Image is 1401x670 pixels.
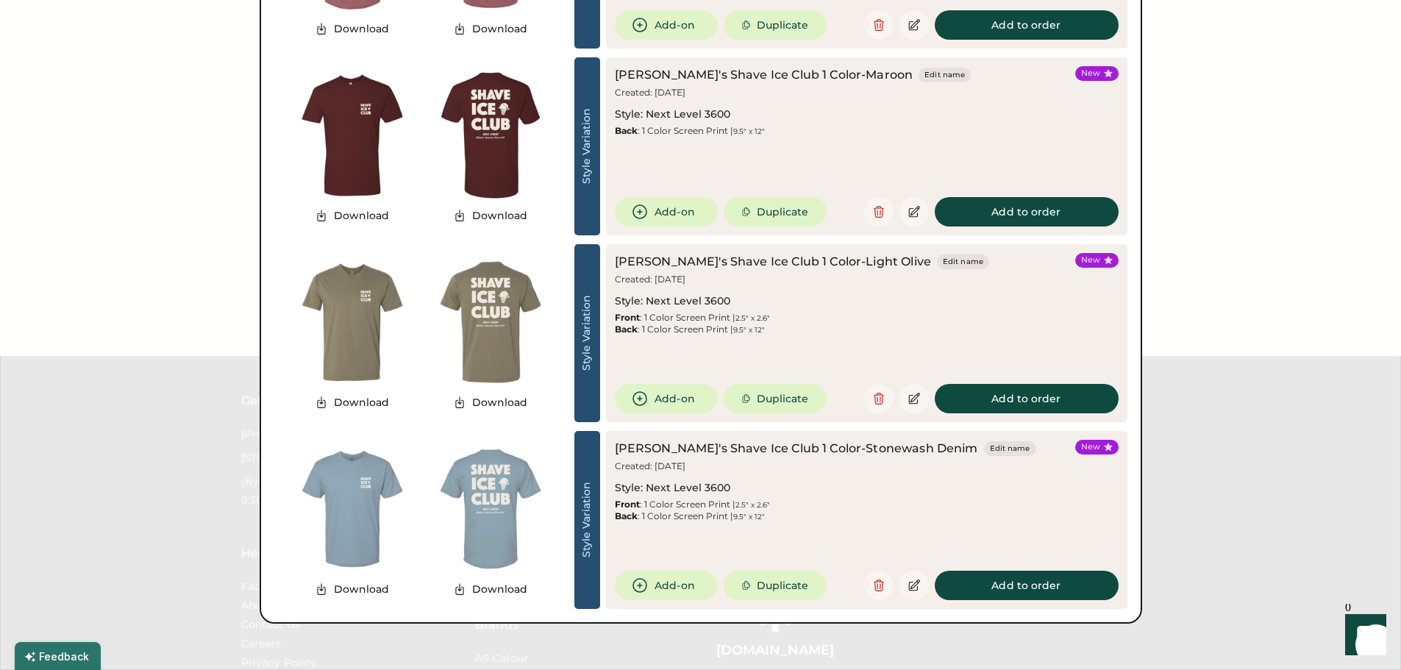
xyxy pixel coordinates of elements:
[735,500,770,510] font: 2.5" x 2.6"
[733,325,765,335] font: 9.5" x 12"
[724,197,827,227] button: Duplicate
[1081,441,1101,453] div: New
[615,10,718,40] button: Add-on
[615,274,688,285] div: Created: [DATE]
[864,197,894,227] button: Delete this saved product
[864,10,894,40] button: Delete this saved product
[615,571,718,600] button: Add-on
[935,10,1119,40] button: Add to order
[306,578,399,600] button: Download
[615,253,932,271] div: [PERSON_NAME]'s Shave Ice Club 1 Color-Light Olive
[615,125,765,137] div: : 1 Color Screen Print |
[444,204,537,227] button: Download
[306,391,399,413] button: Download
[735,313,770,323] font: 2.5" x 2.6"
[935,571,1119,600] button: Add to order
[615,499,640,510] strong: Front
[899,571,929,600] button: Edit this saved product
[935,384,1119,413] button: Add to order
[615,197,718,227] button: Add-on
[615,66,913,84] div: [PERSON_NAME]'s Shave Ice Club 1 Color-Maroon
[615,125,638,136] strong: Back
[733,512,765,521] font: 9.5" x 12"
[615,107,730,122] div: Style: Next Level 3600
[937,254,989,269] button: Edit name
[899,10,929,40] button: Edit this saved product
[935,197,1119,227] button: Add to order
[1331,604,1394,667] iframe: Front Chat
[899,197,929,227] button: Edit this saved product
[421,440,560,578] img: generate-image
[864,384,894,413] button: Delete this saved product
[1081,68,1101,79] div: New
[444,18,537,40] button: Download
[580,465,594,575] div: Style Variation
[984,441,1036,456] button: Edit name
[421,66,560,204] img: generate-image
[615,384,718,413] button: Add-on
[724,571,827,600] button: Duplicate
[615,460,688,472] div: Created: [DATE]
[283,253,421,391] img: generate-image
[899,384,929,413] button: Edit this saved product
[724,384,827,413] button: Duplicate
[919,68,971,82] button: Edit name
[444,391,537,413] button: Download
[580,91,594,202] div: Style Variation
[1081,254,1101,266] div: New
[306,204,399,227] button: Download
[615,87,688,99] div: Created: [DATE]
[615,481,730,496] div: Style: Next Level 3600
[615,294,730,309] div: Style: Next Level 3600
[864,571,894,600] button: Delete this saved product
[724,10,827,40] button: Duplicate
[615,440,978,457] div: [PERSON_NAME]'s Shave Ice Club 1 Color-Stonewash Denim
[615,312,640,323] strong: Front
[615,499,770,522] div: : 1 Color Screen Print | : 1 Color Screen Print |
[283,66,421,204] img: generate-image
[615,312,770,335] div: : 1 Color Screen Print | : 1 Color Screen Print |
[283,440,421,578] img: generate-image
[421,253,560,391] img: generate-image
[580,278,594,388] div: Style Variation
[733,126,765,136] font: 9.5" x 12"
[615,324,638,335] strong: Back
[444,578,537,600] button: Download
[615,510,638,521] strong: Back
[306,18,399,40] button: Download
